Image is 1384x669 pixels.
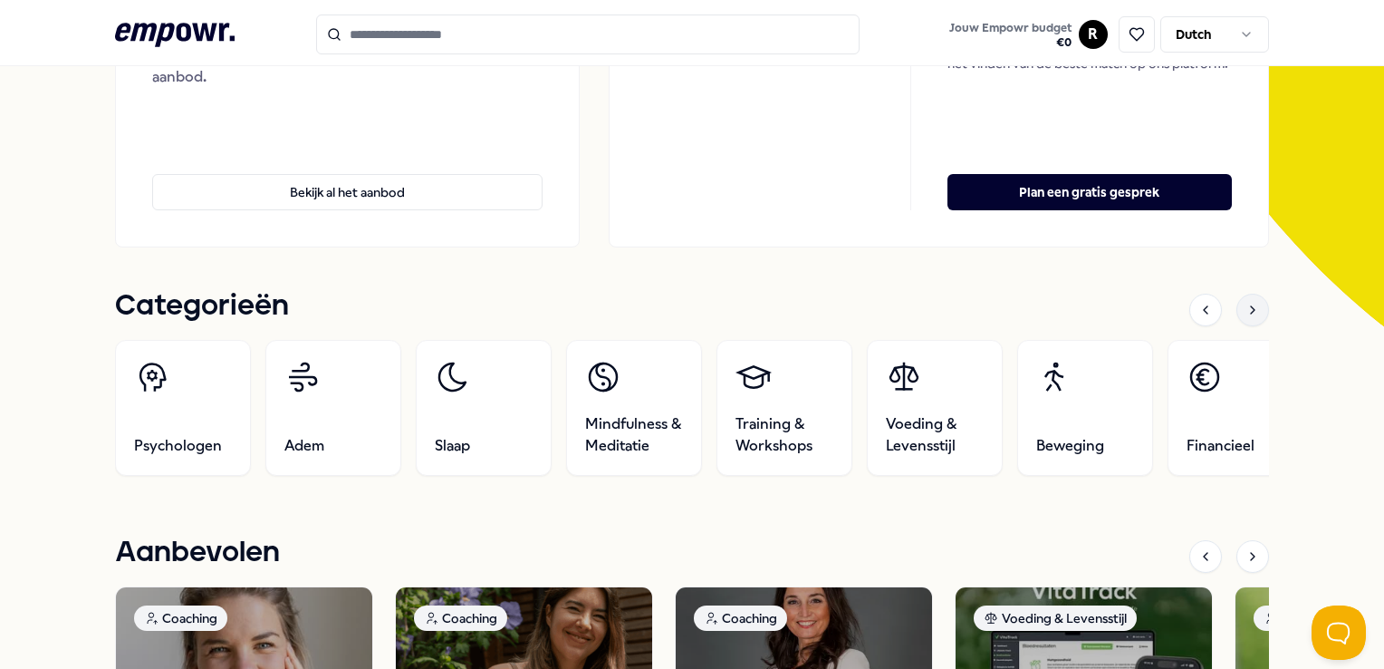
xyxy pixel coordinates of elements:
[152,174,543,210] button: Bekijk al het aanbod
[284,435,324,457] span: Adem
[867,340,1003,476] a: Voeding & Levensstijl
[886,413,984,457] span: Voeding & Levensstijl
[694,606,787,631] div: Coaching
[435,435,470,457] span: Slaap
[1187,435,1254,457] span: Financieel
[416,340,552,476] a: Slaap
[1079,20,1108,49] button: R
[134,606,227,631] div: Coaching
[265,340,401,476] a: Adem
[585,413,683,457] span: Mindfulness & Meditatie
[942,15,1079,53] a: Jouw Empowr budget€0
[1254,606,1347,631] div: Coaching
[1168,340,1303,476] a: Financieel
[115,284,289,329] h1: Categorieën
[115,530,280,576] h1: Aanbevolen
[1036,435,1104,457] span: Beweging
[1312,606,1366,660] iframe: Help Scout Beacon - Open
[949,35,1072,50] span: € 0
[1017,340,1153,476] a: Beweging
[115,340,251,476] a: Psychologen
[134,435,222,457] span: Psychologen
[414,606,507,631] div: Coaching
[716,340,852,476] a: Training & Workshops
[974,606,1137,631] div: Voeding & Levensstijl
[316,15,860,54] input: Search for products, categories or subcategories
[947,174,1232,210] button: Plan een gratis gesprek
[946,17,1075,53] button: Jouw Empowr budget€0
[152,145,543,210] a: Bekijk al het aanbod
[566,340,702,476] a: Mindfulness & Meditatie
[735,413,833,457] span: Training & Workshops
[949,21,1072,35] span: Jouw Empowr budget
